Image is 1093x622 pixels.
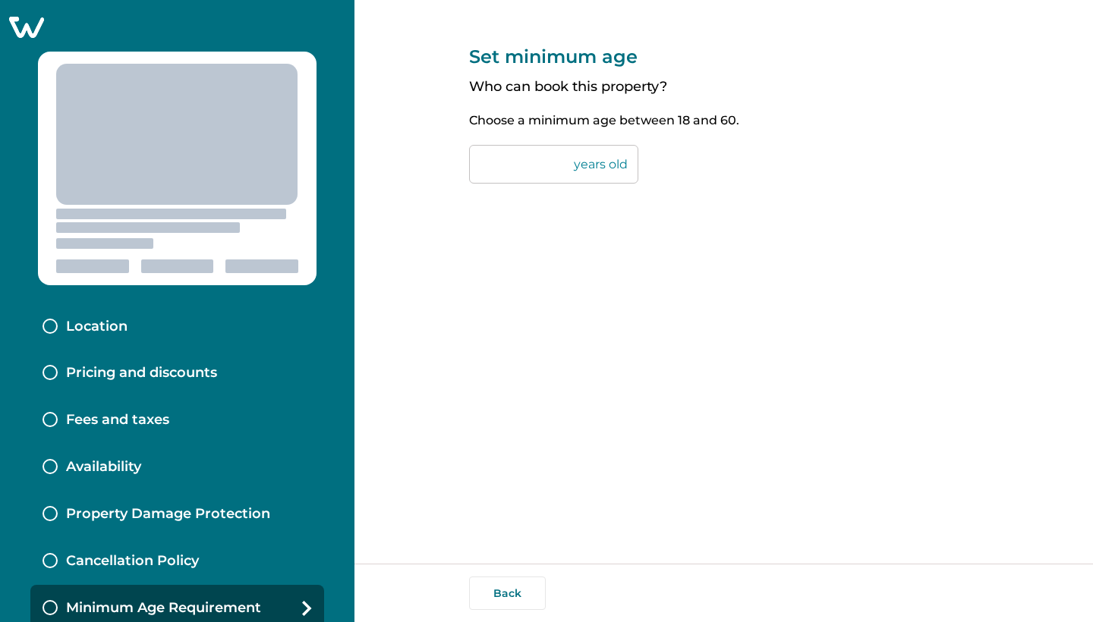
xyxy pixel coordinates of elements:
[66,553,199,570] p: Cancellation Policy
[469,576,546,610] button: Back
[66,459,141,476] p: Availability
[66,412,169,429] p: Fees and taxes
[66,506,270,523] p: Property Damage Protection
[66,365,217,382] p: Pricing and discounts
[66,319,128,335] p: Location
[66,600,261,617] p: Minimum Age Requirement
[469,46,979,68] p: Set minimum age
[469,113,979,128] p: Choose a minimum age between 18 and 60.
[469,79,979,96] p: Who can book this property?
